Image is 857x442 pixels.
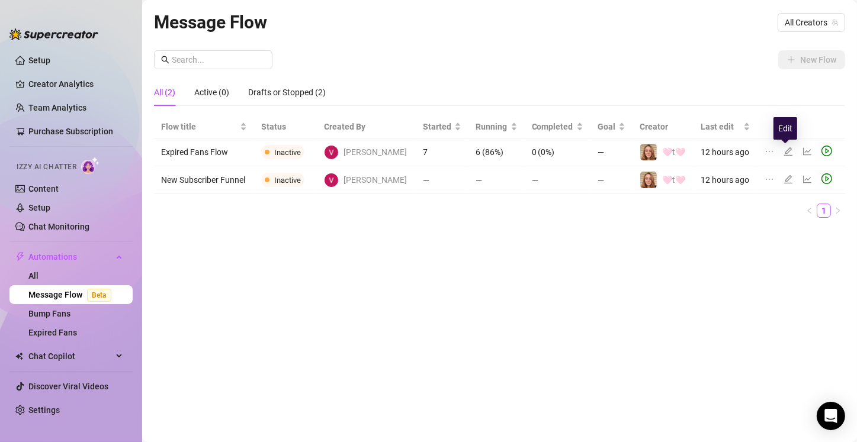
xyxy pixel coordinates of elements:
[154,115,254,138] th: Flow title
[28,75,123,93] a: Creator Analytics
[598,120,616,133] span: Goal
[28,347,113,366] span: Chat Copilot
[17,162,76,173] span: Izzy AI Chatter
[817,204,831,218] li: 1
[662,147,685,157] span: 🩷t🩷
[28,309,70,318] a: Bump Fans
[194,86,229,99] div: Active (0)
[831,204,845,218] button: right
[28,184,59,193] a: Content
[28,382,108,391] a: Discover Viral Videos
[525,115,591,138] th: Completed
[28,203,50,212] a: Setup
[821,146,832,156] span: play-circle
[28,122,123,141] a: Purchase Subscription
[694,115,758,138] th: Last edit
[532,120,574,133] span: Completed
[344,173,407,186] span: [PERSON_NAME]
[468,166,524,194] td: —
[154,86,175,99] div: All (2)
[28,405,60,415] a: Settings
[416,138,468,166] td: 7
[785,14,838,31] span: All Creators
[803,175,812,184] span: line-chart
[468,115,524,138] th: Running
[765,175,774,184] span: ellipsis
[28,247,113,266] span: Automations
[154,8,267,36] article: Message Flow
[590,166,633,194] td: —
[525,166,591,194] td: —
[832,19,839,26] span: team
[423,120,452,133] span: Started
[248,86,326,99] div: Drafts or Stopped (2)
[784,175,793,184] span: edit
[161,120,237,133] span: Flow title
[694,166,758,194] td: 12 hours ago
[640,144,657,160] img: 🩷t🩷
[28,290,116,299] a: Message FlowBeta
[817,402,845,430] div: Open Intercom Messenger
[154,166,254,194] td: New Subscriber Funnel
[701,120,741,133] span: Last edit
[773,117,797,140] div: Edit
[662,175,685,185] span: 🩷t🩷
[274,148,301,157] span: Inactive
[803,147,812,156] span: line-chart
[161,56,169,64] span: search
[344,146,407,159] span: [PERSON_NAME]
[831,204,845,218] li: Next Page
[803,204,817,218] li: Previous Page
[172,53,265,66] input: Search...
[416,166,468,194] td: —
[325,146,338,159] img: Victoria McCurry
[821,173,832,184] span: play-circle
[15,252,25,262] span: thunderbolt
[590,138,633,166] td: —
[154,138,254,166] td: Expired Fans Flow
[28,56,50,65] a: Setup
[765,147,774,156] span: ellipsis
[784,147,793,156] span: edit
[834,207,842,214] span: right
[633,115,694,138] th: Creator
[525,138,591,166] td: 0 (0%)
[476,120,508,133] span: Running
[468,138,524,166] td: 6 (86%)
[15,352,23,360] img: Chat Copilot
[640,172,657,188] img: 🩷t🩷
[254,115,317,138] th: Status
[317,115,416,138] th: Created By
[694,138,758,166] td: 12 hours ago
[28,328,77,337] a: Expired Fans
[9,28,98,40] img: logo-BBDzfeDw.svg
[28,103,86,112] a: Team Analytics
[87,289,111,302] span: Beta
[590,115,633,138] th: Goal
[778,50,845,69] button: New Flow
[803,204,817,218] button: left
[806,207,813,214] span: left
[28,222,89,231] a: Chat Monitoring
[81,157,99,174] img: AI Chatter
[28,271,38,280] a: All
[817,204,830,217] a: 1
[325,173,338,187] img: Victoria McCurry
[274,176,301,185] span: Inactive
[416,115,468,138] th: Started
